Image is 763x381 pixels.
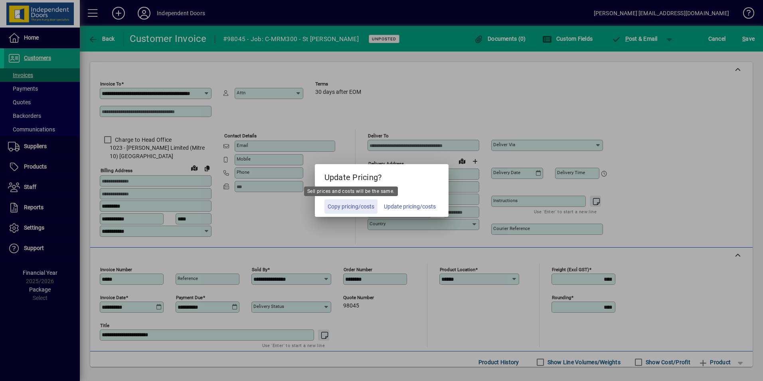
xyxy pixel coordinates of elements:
[384,202,436,211] span: Update pricing/costs
[315,164,449,187] h5: Update Pricing?
[328,202,374,211] span: Copy pricing/costs
[381,199,439,214] button: Update pricing/costs
[324,199,378,214] button: Copy pricing/costs
[304,187,398,196] div: Sell prices and costs will be the same.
